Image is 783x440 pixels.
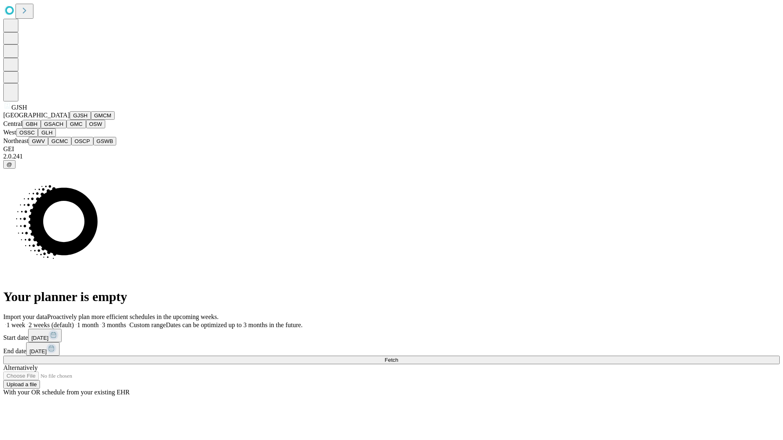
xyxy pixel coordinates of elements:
[7,161,12,167] span: @
[3,356,780,364] button: Fetch
[41,120,66,128] button: GSACH
[16,128,38,137] button: OSSC
[129,321,166,328] span: Custom range
[28,329,62,342] button: [DATE]
[22,120,41,128] button: GBH
[3,380,40,389] button: Upload a file
[66,120,86,128] button: GMC
[3,342,780,356] div: End date
[3,145,780,153] div: GEI
[3,137,29,144] span: Northeast
[166,321,303,328] span: Dates can be optimized up to 3 months in the future.
[38,128,55,137] button: GLH
[7,321,25,328] span: 1 week
[93,137,117,145] button: GSWB
[3,153,780,160] div: 2.0.241
[3,389,130,396] span: With your OR schedule from your existing EHR
[31,335,49,341] span: [DATE]
[77,321,99,328] span: 1 month
[3,112,70,119] span: [GEOGRAPHIC_DATA]
[29,137,48,145] button: GWV
[11,104,27,111] span: GJSH
[70,111,91,120] button: GJSH
[29,321,74,328] span: 2 weeks (default)
[71,137,93,145] button: OSCP
[86,120,106,128] button: OSW
[3,160,15,169] button: @
[47,313,219,320] span: Proactively plan more efficient schedules in the upcoming weeks.
[91,111,115,120] button: GMCM
[3,329,780,342] div: Start date
[26,342,60,356] button: [DATE]
[48,137,71,145] button: GCMC
[3,120,22,127] span: Central
[3,129,16,136] span: West
[3,289,780,304] h1: Your planner is empty
[3,364,38,371] span: Alternatively
[29,348,46,354] span: [DATE]
[3,313,47,320] span: Import your data
[385,357,398,363] span: Fetch
[102,321,126,328] span: 3 months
